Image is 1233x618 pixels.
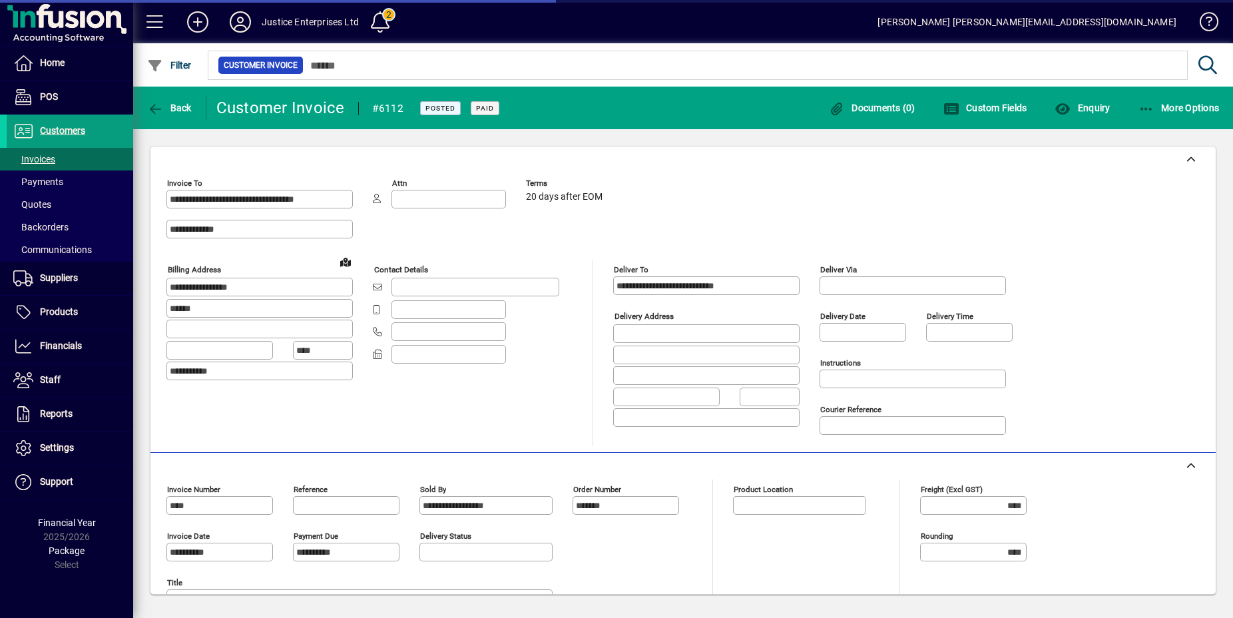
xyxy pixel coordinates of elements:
span: Settings [40,442,74,453]
mat-label: Reference [294,485,328,494]
mat-label: Delivery time [927,312,973,321]
span: Customers [40,125,85,136]
a: Backorders [7,216,133,238]
a: Settings [7,432,133,465]
a: Suppliers [7,262,133,295]
span: Customer Invoice [224,59,298,72]
mat-label: Courier Reference [820,405,881,414]
span: Financials [40,340,82,351]
span: Payments [13,176,63,187]
mat-label: Delivery status [420,531,471,541]
mat-label: Invoice date [167,531,210,541]
mat-label: Freight (excl GST) [921,485,983,494]
a: Staff [7,364,133,397]
a: Products [7,296,133,329]
span: Quotes [13,199,51,210]
span: 20 days after EOM [526,192,603,202]
span: Posted [425,104,455,113]
span: Invoices [13,154,55,164]
button: Add [176,10,219,34]
mat-label: Deliver via [820,265,857,274]
span: Terms [526,179,606,188]
mat-label: Order number [573,485,621,494]
span: Backorders [13,222,69,232]
span: Products [40,306,78,317]
a: Support [7,465,133,499]
div: Justice Enterprises Ltd [262,11,359,33]
button: Documents (0) [826,96,919,120]
mat-label: Invoice number [167,485,220,494]
button: Custom Fields [940,96,1031,120]
a: POS [7,81,133,114]
mat-label: Product location [734,485,793,494]
span: POS [40,91,58,102]
a: Invoices [7,148,133,170]
a: Reports [7,398,133,431]
mat-label: Attn [392,178,407,188]
mat-label: Payment due [294,531,338,541]
button: Enquiry [1051,96,1113,120]
mat-label: Deliver To [614,265,648,274]
div: [PERSON_NAME] [PERSON_NAME][EMAIL_ADDRESS][DOMAIN_NAME] [877,11,1176,33]
button: More Options [1135,96,1223,120]
span: Enquiry [1055,103,1110,113]
span: Reports [40,408,73,419]
a: Knowledge Base [1190,3,1216,46]
span: Custom Fields [943,103,1027,113]
span: Package [49,545,85,556]
mat-label: Instructions [820,358,861,368]
button: Profile [219,10,262,34]
span: Suppliers [40,272,78,283]
div: Customer Invoice [216,97,345,119]
span: Home [40,57,65,68]
button: Filter [144,53,195,77]
a: Home [7,47,133,80]
button: Back [144,96,195,120]
mat-label: Title [167,578,182,587]
a: Quotes [7,193,133,216]
mat-label: Invoice To [167,178,202,188]
div: #6112 [372,98,403,119]
span: More Options [1138,103,1220,113]
span: Paid [476,104,494,113]
mat-label: Delivery date [820,312,865,321]
a: View on map [335,251,356,272]
span: Staff [40,374,61,385]
span: Support [40,476,73,487]
mat-label: Sold by [420,485,446,494]
a: Financials [7,330,133,363]
a: Communications [7,238,133,261]
app-page-header-button: Back [133,96,206,120]
mat-label: Rounding [921,531,953,541]
span: Back [147,103,192,113]
span: Communications [13,244,92,255]
a: Payments [7,170,133,193]
span: Filter [147,60,192,71]
span: Documents (0) [829,103,915,113]
span: Financial Year [38,517,96,528]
